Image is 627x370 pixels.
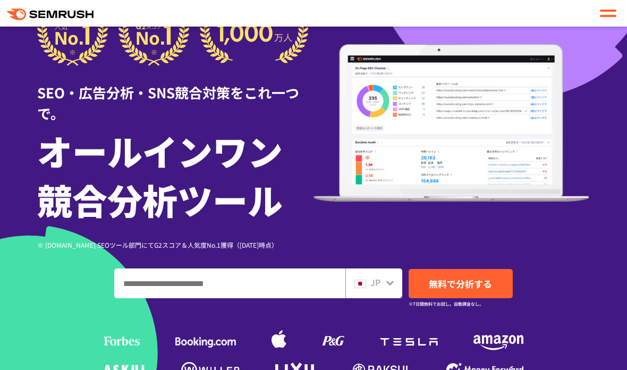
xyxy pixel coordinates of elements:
[370,276,380,289] span: JP
[37,240,313,250] div: ※ [DOMAIN_NAME] SEOツール部門にてG2スコア＆人気度No.1獲得（[DATE]時点）
[429,277,492,290] span: 無料で分析する
[115,269,345,298] input: ドメイン、キーワードまたはURLを入力してください
[409,269,513,298] a: 無料で分析する
[37,126,313,224] h1: オールインワン 競合分析ツール
[37,66,313,123] div: SEO・広告分析・SNS競合対策をこれ一つで。
[409,299,484,309] small: ※7日間無料でお試し。自動課金なし。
